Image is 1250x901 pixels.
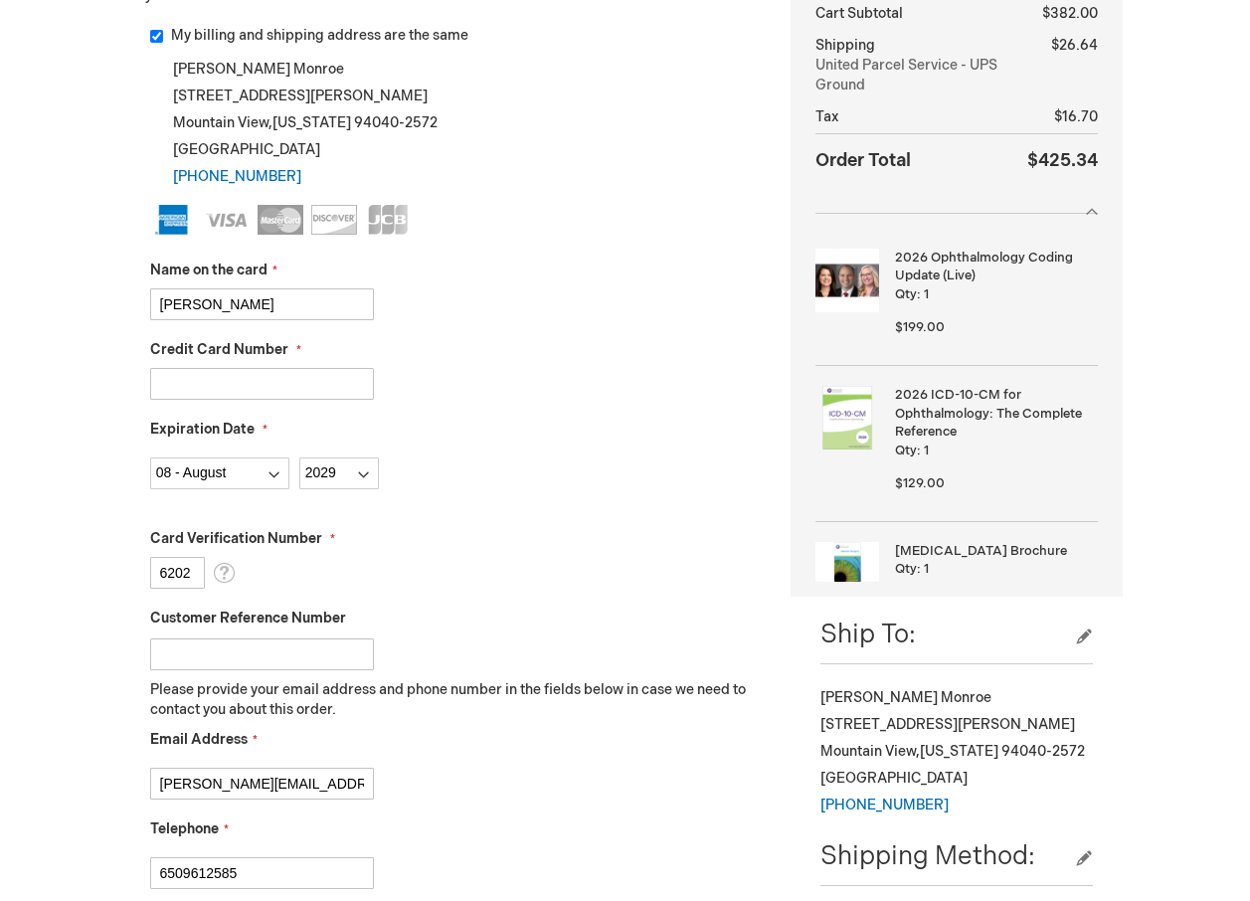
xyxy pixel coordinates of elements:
[820,620,916,650] span: Ship To:
[815,56,1026,95] span: United Parcel Service - UPS Ground
[204,205,250,235] img: Visa
[924,443,929,458] span: 1
[1042,5,1098,22] span: $382.00
[815,386,879,450] img: 2026 ICD-10-CM for Ophthalmology: The Complete Reference
[150,610,346,627] span: Customer Reference Number
[150,820,219,837] span: Telephone
[895,475,945,491] span: $129.00
[150,205,196,235] img: American Express
[920,743,998,760] span: [US_STATE]
[150,530,322,547] span: Card Verification Number
[150,731,248,748] span: Email Address
[150,368,374,400] input: Credit Card Number
[820,797,949,813] a: [PHONE_NUMBER]
[895,542,1092,561] strong: [MEDICAL_DATA] Brochure
[815,145,911,174] strong: Order Total
[815,542,879,606] img: Cataract Surgery Brochure
[258,205,303,235] img: MasterCard
[895,286,917,302] span: Qty
[895,319,945,335] span: $199.00
[1051,37,1098,54] span: $26.64
[815,37,875,54] span: Shipping
[150,557,205,589] input: Card Verification Number
[150,421,255,438] span: Expiration Date
[895,249,1092,285] strong: 2026 Ophthalmology Coding Update (Live)
[815,101,1026,134] th: Tax
[820,841,1035,872] span: Shipping Method:
[1027,150,1098,171] span: $425.34
[924,286,929,302] span: 1
[272,114,351,131] span: [US_STATE]
[895,561,917,577] span: Qty
[150,262,268,278] span: Name on the card
[365,205,411,235] img: JCB
[150,56,762,190] div: [PERSON_NAME] Monroe [STREET_ADDRESS][PERSON_NAME] Mountain View , 94040-2572 [GEOGRAPHIC_DATA]
[820,684,1092,818] div: [PERSON_NAME] Monroe [STREET_ADDRESS][PERSON_NAME] Mountain View , 94040-2572 [GEOGRAPHIC_DATA]
[895,386,1092,442] strong: 2026 ICD-10-CM for Ophthalmology: The Complete Reference
[895,443,917,458] span: Qty
[150,680,762,720] p: Please provide your email address and phone number in the fields below in case we need to contact...
[311,205,357,235] img: Discover
[173,168,301,185] a: [PHONE_NUMBER]
[171,27,468,44] span: My billing and shipping address are the same
[1054,108,1098,125] span: $16.70
[924,561,929,577] span: 1
[815,249,879,312] img: 2026 Ophthalmology Coding Update (Live)
[150,341,288,358] span: Credit Card Number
